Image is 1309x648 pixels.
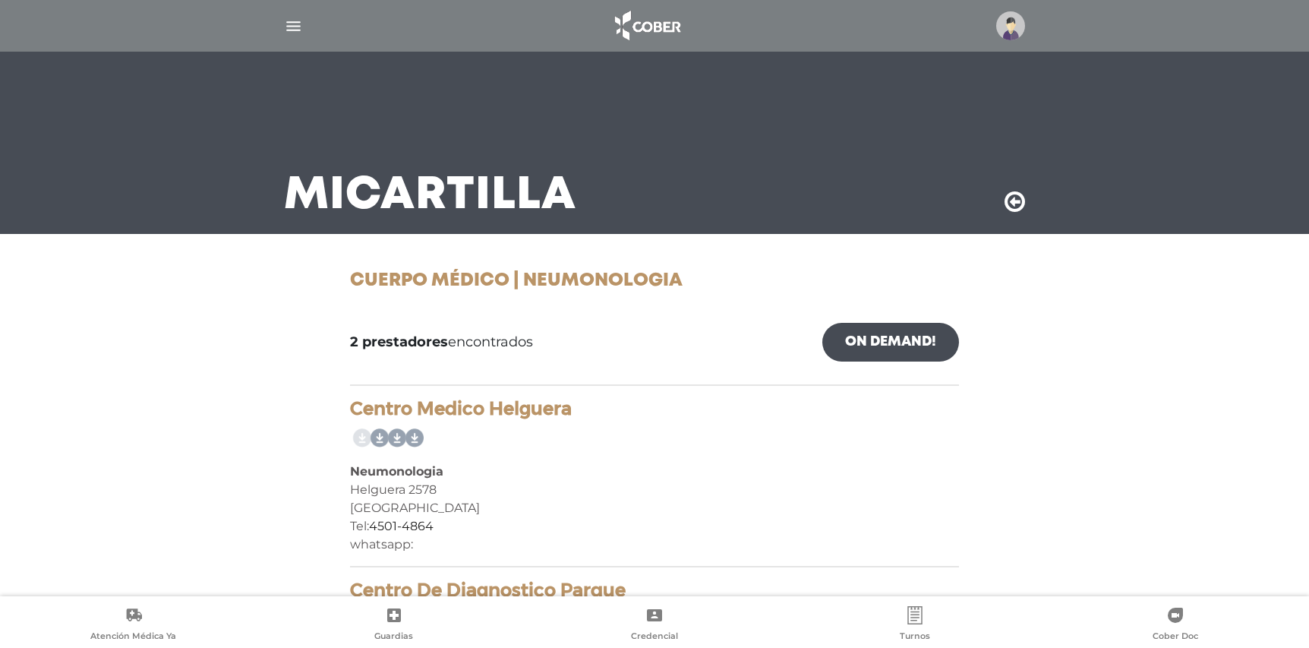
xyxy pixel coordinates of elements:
span: Guardias [374,631,413,644]
h4: Centro Medico Helguera [350,398,959,420]
a: Cober Doc [1046,606,1306,645]
div: whatsapp: [350,536,959,554]
span: encontrados [350,332,533,352]
b: 2 prestadores [350,333,448,350]
div: [GEOGRAPHIC_DATA] [350,499,959,517]
span: Atención Médica Ya [90,631,176,644]
a: 4501-4864 [369,519,434,533]
img: logo_cober_home-white.png [607,8,686,44]
a: Atención Médica Ya [3,606,263,645]
img: Cober_menu-lines-white.svg [284,17,303,36]
span: Credencial [631,631,678,644]
span: Turnos [900,631,930,644]
div: Helguera 2578 [350,481,959,499]
h3: Mi Cartilla [284,176,576,216]
div: Tel: [350,517,959,536]
a: On Demand! [822,323,959,362]
a: Turnos [785,606,1046,645]
img: profile-placeholder.svg [996,11,1025,40]
h1: Cuerpo Médico | Neumonologia [350,270,959,292]
h4: Centro De Diagnostico Parque [350,580,959,602]
b: Neumonologia [350,464,443,479]
a: Guardias [263,606,524,645]
a: Credencial [524,606,784,645]
span: Cober Doc [1153,631,1198,644]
